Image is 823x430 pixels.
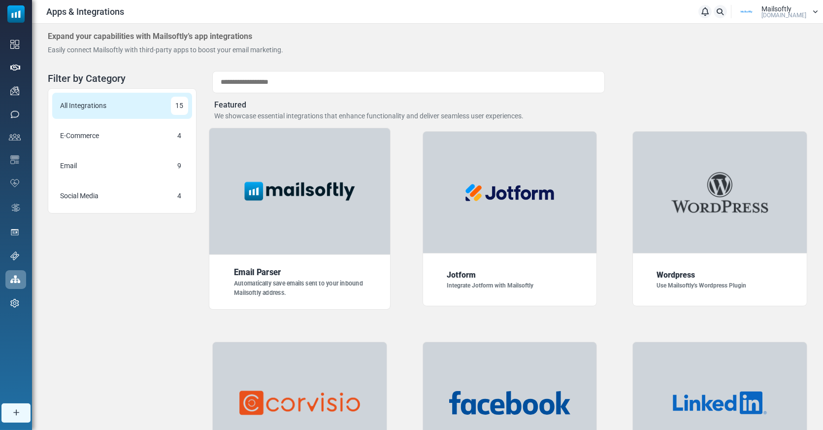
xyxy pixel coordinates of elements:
[10,228,19,237] img: landing_pages.svg
[657,269,783,281] div: Wordpress
[657,281,783,290] div: Use Mailsoftly's Wordpress Plugin
[10,86,19,95] img: campaigns-icon.png
[214,99,805,111] div: Featured
[171,157,188,175] div: 9
[46,5,124,18] span: Apps & Integrations
[48,46,283,54] span: Easily connect Mailsoftly with third-party apps to boost your email marketing.
[761,5,791,12] span: Mailsoftly
[48,71,197,88] div: Filter by Category
[9,134,21,141] img: contacts-icon.svg
[10,110,19,119] img: sms-icon.png
[214,111,805,121] div: We showcase essential integrations that enhance functionality and deliver seamless user experiences.
[447,269,573,281] div: Jotform
[10,202,21,214] img: workflow.svg
[7,5,25,23] img: mailsoftly_icon_blue_white.svg
[734,4,759,19] img: User Logo
[234,267,365,279] div: Email Parser
[56,97,110,115] div: All Integrations
[10,299,19,308] img: settings-icon.svg
[171,127,188,145] div: 4
[56,187,102,205] div: Social Media
[447,281,573,290] div: Integrate Jotform with Mailsoftly
[10,179,19,187] img: domain-health-icon.svg
[48,32,252,41] h4: Expand your capabilities with Mailsoftly’s app integrations
[234,279,365,297] div: Automatically save emails sent to your inbound Mailsoftly address.
[734,4,818,19] a: User Logo Mailsoftly [DOMAIN_NAME]
[761,12,806,18] span: [DOMAIN_NAME]
[56,157,81,175] div: Email
[171,187,188,205] div: 4
[56,127,103,145] div: E-Commerce
[171,97,188,115] div: 15
[10,40,19,49] img: dashboard-icon.svg
[10,155,19,164] img: email-templates-icon.svg
[10,251,19,260] img: support-icon.svg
